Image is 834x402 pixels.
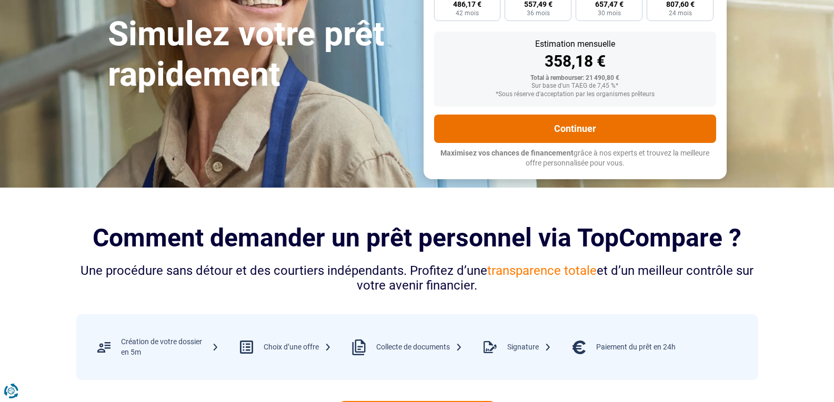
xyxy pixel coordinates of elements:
[596,342,676,353] div: Paiement du prêt en 24h
[595,1,624,8] span: 657,47 €
[456,10,479,16] span: 42 mois
[443,40,708,48] div: Estimation mensuelle
[76,223,758,252] h2: Comment demander un prêt personnel via TopCompare ?
[487,263,597,278] span: transparence totale
[669,10,692,16] span: 24 mois
[453,1,481,8] span: 486,17 €
[108,14,411,95] h1: Simulez votre prêt rapidement
[507,342,551,353] div: Signature
[76,263,758,294] div: Une procédure sans détour et des courtiers indépendants. Profitez d’une et d’un meilleur contrôle...
[598,10,621,16] span: 30 mois
[434,115,716,143] button: Continuer
[666,1,695,8] span: 807,60 €
[527,10,550,16] span: 36 mois
[443,91,708,98] div: *Sous réserve d'acceptation par les organismes prêteurs
[434,148,716,169] p: grâce à nos experts et trouvez la meilleure offre personnalisée pour vous.
[443,75,708,82] div: Total à rembourser: 21 490,80 €
[121,337,219,357] div: Création de votre dossier en 5m
[376,342,463,353] div: Collecte de documents
[524,1,552,8] span: 557,49 €
[440,149,574,157] span: Maximisez vos chances de financement
[443,83,708,90] div: Sur base d'un TAEG de 7,45 %*
[443,54,708,69] div: 358,18 €
[264,342,331,353] div: Choix d’une offre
